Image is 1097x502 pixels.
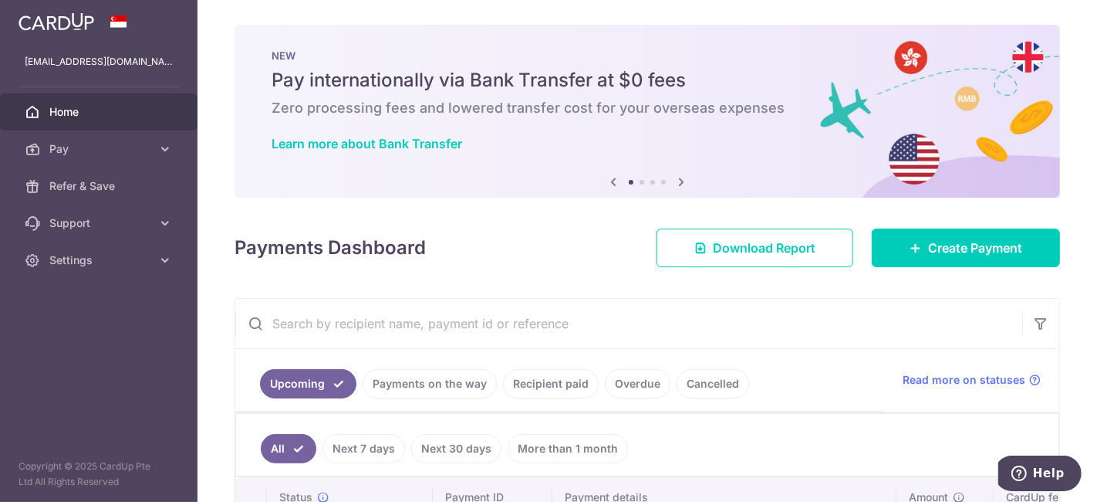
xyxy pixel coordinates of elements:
[411,434,501,463] a: Next 30 days
[363,369,497,399] a: Payments on the way
[503,369,599,399] a: Recipient paid
[261,434,316,463] a: All
[235,234,426,262] h4: Payments Dashboard
[272,136,462,151] a: Learn more about Bank Transfer
[49,141,151,157] span: Pay
[49,253,151,268] span: Settings
[272,49,1023,62] p: NEW
[713,239,815,257] span: Download Report
[872,229,1060,267] a: Create Payment
[657,229,853,267] a: Download Report
[903,372,1041,388] a: Read more on statuses
[903,372,1025,388] span: Read more on statuses
[260,369,356,399] a: Upcoming
[272,99,1023,117] h6: Zero processing fees and lowered transfer cost for your overseas expenses
[605,369,670,399] a: Overdue
[677,369,749,399] a: Cancelled
[508,434,628,463] a: More than 1 month
[272,68,1023,93] h5: Pay internationally via Bank Transfer at $0 fees
[998,456,1082,494] iframe: Opens a widget where you can find more information
[49,215,151,231] span: Support
[25,54,173,70] p: [EMAIL_ADDRESS][DOMAIN_NAME]
[322,434,405,463] a: Next 7 days
[235,299,1022,348] input: Search by recipient name, payment id or reference
[49,104,151,120] span: Home
[235,25,1060,198] img: Bank transfer banner
[19,12,94,31] img: CardUp
[928,239,1022,257] span: Create Payment
[49,178,151,194] span: Refer & Save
